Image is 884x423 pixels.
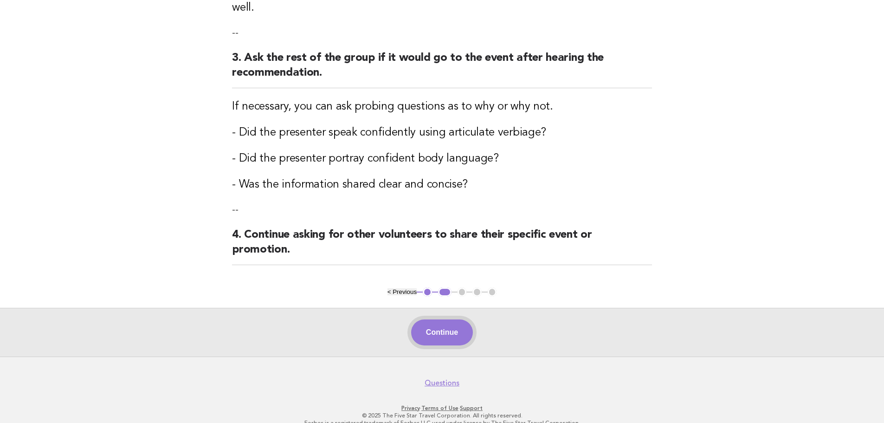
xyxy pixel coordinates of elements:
button: 1 [423,287,432,297]
button: Continue [411,319,473,345]
button: 2 [438,287,452,297]
p: · · [158,404,726,412]
p: -- [232,203,652,216]
a: Questions [425,378,459,388]
a: Support [460,405,483,411]
h3: - Was the information shared clear and concise? [232,177,652,192]
h3: - Did the presenter portray confident body language? [232,151,652,166]
p: -- [232,26,652,39]
h3: - Did the presenter speak confidently using articulate verbiage? [232,125,652,140]
h3: If necessary, you can ask probing questions as to why or why not. [232,99,652,114]
h2: 4. Continue asking for other volunteers to share their specific event or promotion. [232,228,652,265]
a: Terms of Use [421,405,458,411]
button: < Previous [387,288,417,295]
h2: 3. Ask the rest of the group if it would go to the event after hearing the recommendation. [232,51,652,88]
p: © 2025 The Five Star Travel Corporation. All rights reserved. [158,412,726,419]
a: Privacy [401,405,420,411]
